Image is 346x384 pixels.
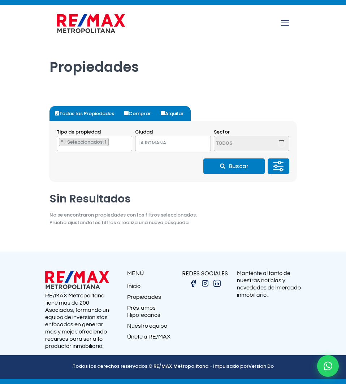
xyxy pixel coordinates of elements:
[189,279,198,288] img: facebook.png
[161,111,165,115] input: Alquilar
[127,333,173,344] a: Únete a RE/MAX
[127,304,173,322] a: Préstamos Hipotecarios
[213,279,221,288] img: linkedin.png
[127,283,173,293] a: Inicio
[127,293,173,304] a: Propiedades
[127,270,173,277] p: MENÚ
[203,158,265,174] button: Buscar
[125,139,128,145] span: ×
[57,5,125,41] a: RE/MAX Metropolitana
[173,270,237,277] p: REDES SOCIALES
[200,141,203,147] span: ×
[135,128,153,135] span: Ciudad
[279,17,291,29] a: mobile menu
[127,322,173,333] a: Nuestro equipo
[135,138,193,148] span: LA ROMANA
[214,136,276,152] textarea: Search
[45,270,109,290] img: remax metropolitana logo
[49,192,197,206] h2: Sin Resultados
[193,138,203,149] button: Remove all items
[55,111,59,115] input: Todas las Propiedades
[248,363,274,370] a: Version Do
[57,128,101,135] span: Tipo de propiedad
[49,211,197,226] p: No se encontraron propiedades con los filtros seleccionados. Prueba ajustando los filtros o reali...
[159,106,191,121] label: Alquilar
[135,136,211,151] span: LA ROMANA
[45,292,109,350] p: RE/MAX Metropolitana tiene más de 200 Asociados, formando un equipo de inversionistas enfocados e...
[124,111,129,115] input: Comprar
[49,42,297,75] h1: Propiedades
[66,139,108,145] span: Seleccionados: 1
[214,128,230,135] span: Sector
[57,13,125,34] img: remax-metropolitana-logo
[57,136,61,152] textarea: Search
[122,106,158,121] label: Comprar
[45,362,301,370] p: Todos los derechos reservados © RE/MAX Metropolitana - Impulsado por
[201,279,209,288] img: instagram.png
[237,270,301,298] p: Manténte al tanto de nuestras noticias y novedades del mercado inmobiliario.
[61,138,64,144] span: ×
[53,106,121,121] label: Todas las Propiedades
[59,138,109,146] li: LOCAL COMERCIAL
[125,138,128,145] button: Remove all items
[59,138,65,144] button: Remove item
